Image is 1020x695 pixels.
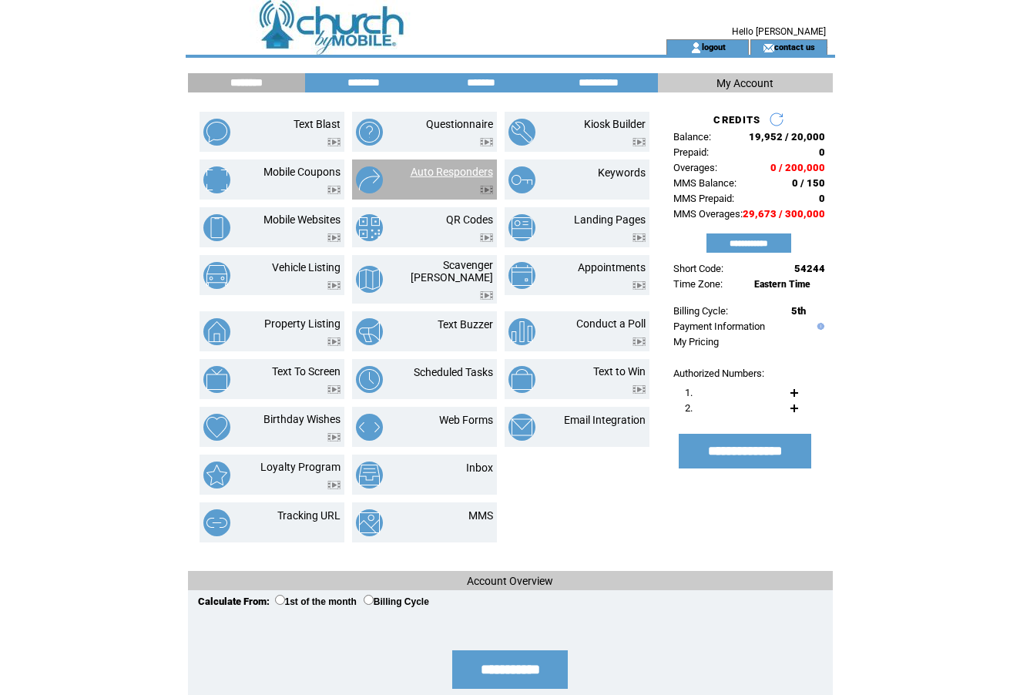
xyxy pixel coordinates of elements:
img: tracking-url.png [203,509,230,536]
span: 2. [685,402,693,414]
img: video.png [327,138,341,146]
a: Text Buzzer [438,318,493,331]
a: Property Listing [264,317,341,330]
img: video.png [480,138,493,146]
img: loyalty-program.png [203,462,230,489]
span: MMS Overages: [673,208,743,220]
img: scheduled-tasks.png [356,366,383,393]
img: account_icon.gif [690,42,702,54]
span: 5th [791,305,806,317]
img: video.png [632,138,646,146]
img: appointments.png [508,262,535,289]
img: web-forms.png [356,414,383,441]
img: video.png [327,186,341,194]
span: Eastern Time [754,279,810,290]
span: Overages: [673,162,717,173]
a: Payment Information [673,321,765,332]
img: video.png [327,281,341,290]
img: mobile-websites.png [203,214,230,241]
span: 54244 [794,263,825,274]
img: text-blast.png [203,119,230,146]
span: Account Overview [467,575,553,587]
img: birthday-wishes.png [203,414,230,441]
a: Kiosk Builder [584,118,646,130]
span: Billing Cycle: [673,305,728,317]
span: Balance: [673,131,711,143]
span: Authorized Numbers: [673,368,764,379]
img: video.png [632,337,646,346]
a: Auto Responders [411,166,493,178]
a: Keywords [598,166,646,179]
a: Birthday Wishes [263,413,341,425]
a: Scavenger [PERSON_NAME] [411,259,493,284]
img: qr-codes.png [356,214,383,241]
span: Prepaid: [673,146,709,158]
img: video.png [632,281,646,290]
label: Billing Cycle [364,596,429,607]
a: Questionnaire [426,118,493,130]
span: MMS Prepaid: [673,193,734,204]
a: Appointments [578,261,646,274]
img: questionnaire.png [356,119,383,146]
span: 29,673 / 300,000 [743,208,825,220]
span: CREDITS [713,114,760,126]
img: video.png [480,233,493,242]
img: video.png [327,385,341,394]
a: Conduct a Poll [576,317,646,330]
img: mms.png [356,509,383,536]
a: Text Blast [294,118,341,130]
a: Loyalty Program [260,461,341,473]
img: video.png [327,233,341,242]
a: Text to Win [593,365,646,378]
span: Calculate From: [198,596,270,607]
img: help.gif [814,323,824,330]
img: video.png [327,481,341,489]
img: scavenger-hunt.png [356,266,383,293]
img: video.png [632,385,646,394]
img: conduct-a-poll.png [508,318,535,345]
a: Email Integration [564,414,646,426]
img: keywords.png [508,166,535,193]
img: vehicle-listing.png [203,262,230,289]
img: text-buzzer.png [356,318,383,345]
img: text-to-screen.png [203,366,230,393]
img: mobile-coupons.png [203,166,230,193]
img: email-integration.png [508,414,535,441]
span: 19,952 / 20,000 [749,131,825,143]
span: Short Code: [673,263,723,274]
a: MMS [468,509,493,522]
a: Scheduled Tasks [414,366,493,378]
input: Billing Cycle [364,595,374,605]
img: inbox.png [356,462,383,489]
img: video.png [480,186,493,194]
img: landing-pages.png [508,214,535,241]
span: 0 [819,193,825,204]
span: 0 / 150 [792,177,825,189]
a: Tracking URL [277,509,341,522]
span: Hello [PERSON_NAME] [732,26,826,37]
span: My Account [716,77,773,89]
a: contact us [774,42,815,52]
a: Mobile Coupons [263,166,341,178]
img: video.png [480,291,493,300]
a: Web Forms [439,414,493,426]
img: video.png [632,233,646,242]
img: auto-responders.png [356,166,383,193]
img: video.png [327,337,341,346]
span: 0 [819,146,825,158]
a: Vehicle Listing [272,261,341,274]
img: property-listing.png [203,318,230,345]
a: logout [702,42,726,52]
span: Time Zone: [673,278,723,290]
a: Landing Pages [574,213,646,226]
img: kiosk-builder.png [508,119,535,146]
label: 1st of the month [275,596,357,607]
input: 1st of the month [275,595,285,605]
a: Text To Screen [272,365,341,378]
img: video.png [327,433,341,442]
a: Inbox [466,462,493,474]
span: 1. [685,387,693,398]
a: QR Codes [446,213,493,226]
a: Mobile Websites [263,213,341,226]
a: My Pricing [673,336,719,347]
